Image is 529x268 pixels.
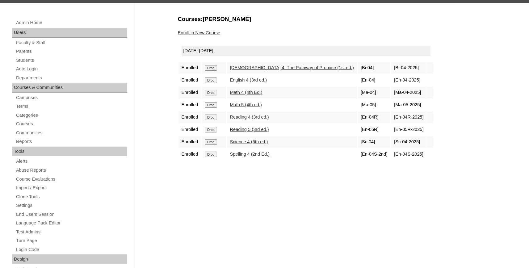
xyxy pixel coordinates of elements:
[15,184,127,192] a: Import / Export
[178,149,201,160] td: Enrolled
[391,111,426,123] td: [En-04R-2025]
[391,99,426,111] td: [Ma-05-2025]
[15,228,127,236] a: Test Admins
[15,237,127,245] a: Turn Page
[182,46,430,56] div: [DATE]-[DATE]
[178,62,201,74] td: Enrolled
[178,99,201,111] td: Enrolled
[358,99,390,111] td: [Ma-05]
[230,77,267,82] a: English 4 (3rd ed.)
[15,111,127,119] a: Categories
[230,127,269,132] a: Reading 5 (3rd ed.)
[230,102,262,107] a: Math 5 (4th ed.)
[358,136,390,148] td: [Sc-04]
[15,19,127,27] a: Admin Home
[230,115,269,119] a: Reading 4 (3rd ed.)
[178,15,484,23] h3: Courses:[PERSON_NAME]
[230,152,270,157] a: Spelling 4 (2nd Ed.)
[358,124,390,136] td: [En-05R]
[15,39,127,47] a: Faculty & Staff
[15,211,127,218] a: End Users Session
[391,149,426,160] td: [En-04S-2025]
[230,139,268,144] a: Science 4 (5th ed.)
[15,94,127,102] a: Campuses
[205,127,217,132] input: Drop
[358,111,390,123] td: [En-04R]
[358,74,390,86] td: [En-04]
[205,77,217,83] input: Drop
[205,152,217,157] input: Drop
[12,254,127,264] div: Design
[15,157,127,165] a: Alerts
[391,87,426,98] td: [Ma-04-2025]
[391,74,426,86] td: [En-04-2025]
[15,175,127,183] a: Course Evaluations
[178,87,201,98] td: Enrolled
[205,102,217,108] input: Drop
[205,139,217,145] input: Drop
[15,65,127,73] a: Auto Login
[12,83,127,93] div: Courses & Communities
[178,136,201,148] td: Enrolled
[178,30,220,35] a: Enroll in New Course
[15,193,127,201] a: Clone Tools
[15,129,127,137] a: Communities
[391,62,426,74] td: [Bi-04-2025]
[230,65,354,70] a: [DEMOGRAPHIC_DATA] 4: The Pathway of Promise (1st ed.)
[391,124,426,136] td: [En-05R-2025]
[12,147,127,157] div: Tools
[358,149,390,160] td: [En-04S-2nd]
[15,120,127,128] a: Courses
[178,111,201,123] td: Enrolled
[205,115,217,120] input: Drop
[205,90,217,95] input: Drop
[15,48,127,55] a: Parents
[178,124,201,136] td: Enrolled
[15,166,127,174] a: Abuse Reports
[15,246,127,253] a: Login Code
[391,136,426,148] td: [Sc-04-2025]
[15,219,127,227] a: Language Pack Editor
[230,90,262,95] a: Math 4 (4th Ed.)
[358,62,390,74] td: [Bi-04]
[178,74,201,86] td: Enrolled
[205,65,217,71] input: Drop
[12,28,127,38] div: Users
[358,87,390,98] td: [Ma-04]
[15,74,127,82] a: Departments
[15,103,127,110] a: Terms
[15,202,127,209] a: Settings
[15,57,127,64] a: Students
[15,138,127,145] a: Reports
